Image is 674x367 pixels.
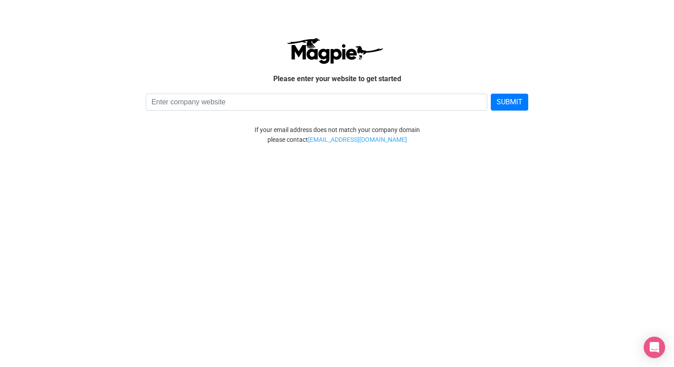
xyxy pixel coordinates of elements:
[644,337,665,358] div: Open Intercom Messenger
[87,73,587,85] p: Please enter your website to get started
[491,94,528,111] button: SUBMIT
[81,135,593,144] div: please contact
[284,37,385,64] img: logo-ab69f6fb50320c5b225c76a69d11143b.png
[146,94,488,111] input: Enter company website
[308,135,407,144] a: [EMAIL_ADDRESS][DOMAIN_NAME]
[81,125,593,135] div: If your email address does not match your company domain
